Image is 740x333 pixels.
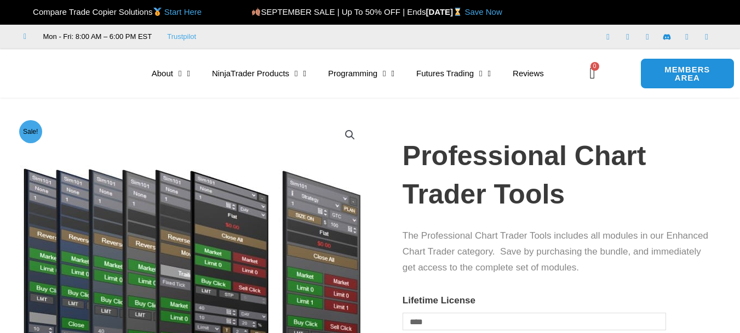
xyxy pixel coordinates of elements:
a: Save Now [464,7,502,16]
img: 🏆 [24,8,32,16]
a: NinjaTrader Products [201,61,317,86]
a: MEMBERS AREA [640,58,735,89]
strong: [DATE] [426,7,464,16]
img: 🍂 [252,8,260,16]
img: ⌛ [454,8,462,16]
span: Mon - Fri: 8:00 AM – 6:00 PM EST [41,30,152,43]
a: Futures Trading [405,61,502,86]
a: Trustpilot [167,30,196,43]
a: Reviews [502,61,555,86]
label: Lifetime License [403,295,475,306]
a: Programming [317,61,405,86]
span: SEPTEMBER SALE | Up To 50% OFF | Ends [251,7,426,16]
span: Sale! [19,120,42,143]
a: About [141,61,201,86]
span: Compare Trade Copier Solutions [24,7,202,16]
span: 0 [590,62,599,71]
nav: Menu [141,61,577,86]
a: 0 [573,58,611,89]
a: View full-screen image gallery [340,125,360,145]
a: Start Here [164,7,202,16]
img: 🥇 [153,8,162,16]
p: The Professional Chart Trader Tools includes all modules in our Enhanced Chart Trader category. S... [403,228,713,276]
span: MEMBERS AREA [652,65,723,82]
img: LogoAI | Affordable Indicators – NinjaTrader [15,54,133,93]
h1: Professional Chart Trader Tools [403,137,713,213]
